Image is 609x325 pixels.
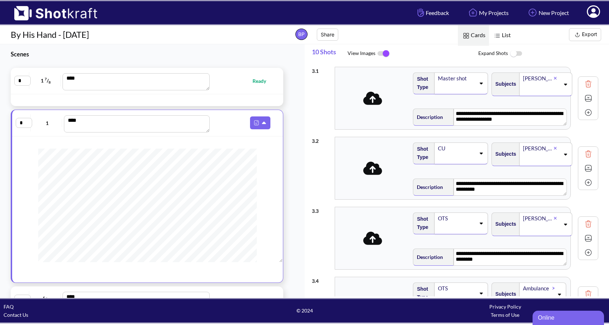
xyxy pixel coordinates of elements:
[253,295,273,304] span: Ready
[204,306,405,315] span: © 2024
[413,213,431,233] span: Shot Type
[461,3,514,22] a: My Projects
[522,74,554,83] div: [PERSON_NAME]
[583,163,594,174] img: Expand Icon
[508,46,524,61] img: ToggleOff Icon
[405,311,605,319] div: Terms of Use
[583,149,594,159] img: Trash Icon
[437,284,475,293] div: OTS
[583,233,594,244] img: Expand Icon
[478,46,609,61] span: Expand Shots
[522,284,552,293] div: Ambulance
[437,214,475,223] div: OTS
[413,181,443,193] span: Description
[31,75,61,86] span: 1 /
[49,80,51,84] span: 8
[375,46,391,61] img: ToggleOn Icon
[583,247,594,258] img: Add Icon
[348,46,478,61] span: View Images
[312,203,331,215] div: 3 . 3
[413,111,443,123] span: Description
[295,29,308,40] span: BP
[312,44,348,63] span: 10 Shots
[492,78,516,90] span: Subjects
[11,50,287,58] h3: Scenes
[526,6,539,19] img: Add Icon
[416,9,449,17] span: Feedback
[583,219,594,229] img: Trash Icon
[413,73,431,93] span: Shot Type
[312,133,331,145] div: 3 . 2
[4,312,28,318] a: Contact Us
[492,288,516,300] span: Subjects
[489,25,514,46] span: List
[458,25,489,46] span: Cards
[533,309,605,325] iframe: chat widget
[492,148,516,160] span: Subjects
[573,30,582,39] img: Export Icon
[413,251,443,263] span: Description
[253,77,273,85] span: Ready
[437,144,475,153] div: CU
[583,177,594,188] img: Add Icon
[583,289,594,299] img: Trash Icon
[312,273,331,285] div: 3 . 4
[33,119,62,127] span: 1
[416,6,426,19] img: Hand Icon
[312,63,331,75] div: 3 . 1
[461,31,471,40] img: Card Icon
[583,93,594,104] img: Expand Icon
[317,29,338,41] button: Share
[522,214,554,223] div: [PERSON_NAME]
[43,295,45,300] span: 6
[492,218,516,230] span: Subjects
[493,31,502,40] img: List Icon
[413,283,431,303] span: Shot Type
[522,144,554,153] div: [PERSON_NAME]
[45,77,47,81] span: 7
[437,74,475,83] div: Master shot
[4,304,14,310] a: FAQ
[521,3,574,22] a: New Project
[252,118,261,127] img: Pdf Icon
[583,107,594,118] img: Add Icon
[31,294,61,305] span: /
[413,143,431,163] span: Shot Type
[467,6,479,19] img: Home Icon
[583,79,594,89] img: Trash Icon
[569,28,601,41] button: Export
[405,302,605,311] div: Privacy Policy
